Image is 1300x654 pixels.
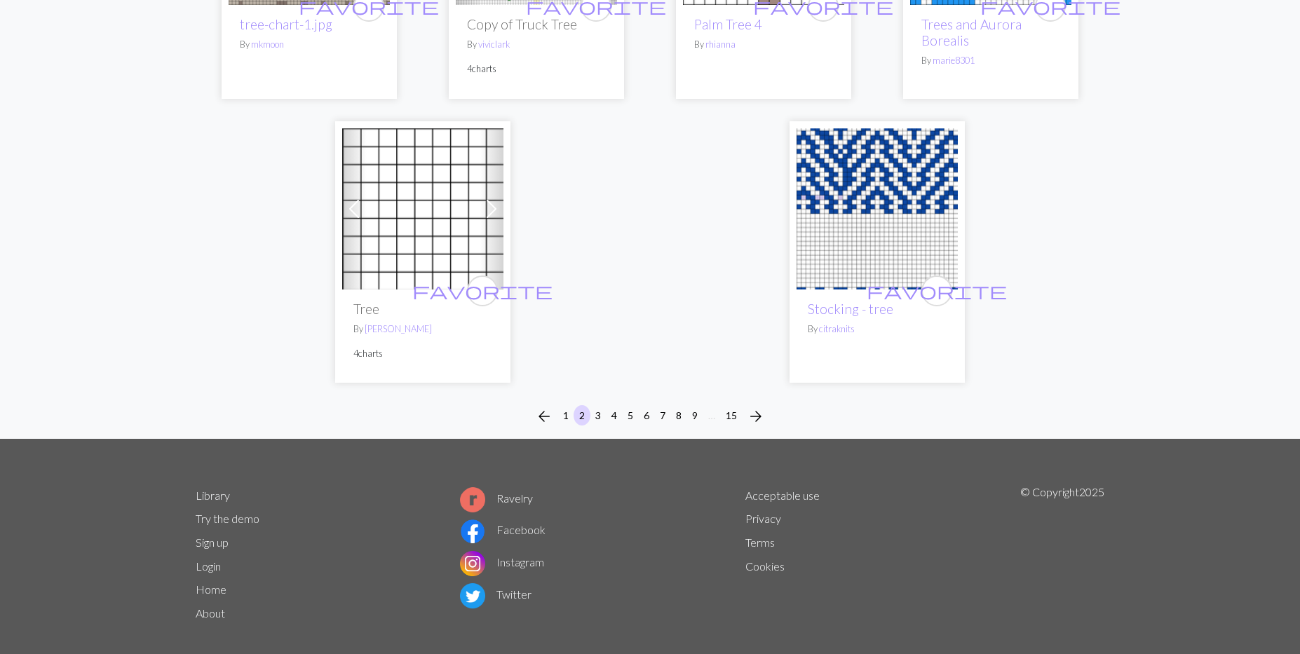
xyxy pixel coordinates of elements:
a: Ravelry [460,491,533,505]
button: 6 [638,405,655,425]
a: Terms [745,536,775,549]
a: marie8301 [933,55,975,66]
a: viviclark [478,39,510,50]
p: By [240,38,379,51]
p: © Copyright 2025 [1020,484,1104,625]
a: Cookies [745,559,785,573]
a: Acceptable use [745,489,820,502]
a: Facebook [460,523,546,536]
i: Next [747,408,764,425]
button: 1 [557,405,574,425]
i: favourite [867,277,1007,305]
p: By [353,322,492,336]
span: arrow_forward [747,407,764,426]
a: About [196,606,225,620]
i: Previous [536,408,553,425]
a: Sign up [196,536,229,549]
button: Next [742,405,770,428]
a: Tree [342,200,503,214]
button: 5 [622,405,639,425]
span: favorite [412,280,553,301]
a: Login [196,559,221,573]
h2: Tree [353,301,492,317]
img: Stocking - tree [797,128,958,289]
button: favourite [467,275,498,306]
a: Privacy [745,512,781,525]
img: Twitter logo [460,583,485,608]
button: 7 [654,405,671,425]
button: 8 [670,405,687,425]
button: 9 [686,405,703,425]
p: By [467,38,606,51]
p: By [694,38,833,51]
p: By [808,322,947,336]
button: Previous [530,405,558,428]
img: Ravelry logo [460,487,485,512]
button: 4 [606,405,623,425]
a: Library [196,489,230,502]
p: 4 charts [467,62,606,76]
a: citraknits [819,323,855,334]
a: [PERSON_NAME] [365,323,432,334]
button: 3 [590,405,607,425]
h2: Copy of Truck Tree [467,16,606,32]
a: rhianna [705,39,736,50]
i: favourite [412,277,553,305]
img: Tree [342,128,503,289]
p: 4 charts [353,347,492,360]
a: mkmoon [251,39,284,50]
button: 2 [574,405,590,425]
a: tree-chart-1.jpg [240,16,332,32]
span: favorite [867,280,1007,301]
a: Stocking - tree [808,301,893,317]
img: Facebook logo [460,519,485,544]
a: Instagram [460,555,544,568]
p: By [921,54,1060,67]
a: Stocking - tree [797,200,958,214]
a: Try the demo [196,512,259,525]
img: Instagram logo [460,551,485,576]
a: Palm Tree 4 [694,16,762,32]
a: Trees and Aurora Borealis [921,16,1022,48]
nav: Page navigation [530,405,770,428]
button: favourite [921,275,952,306]
a: Twitter [460,587,531,601]
span: arrow_back [536,407,553,426]
a: Home [196,583,226,596]
button: 15 [720,405,743,425]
